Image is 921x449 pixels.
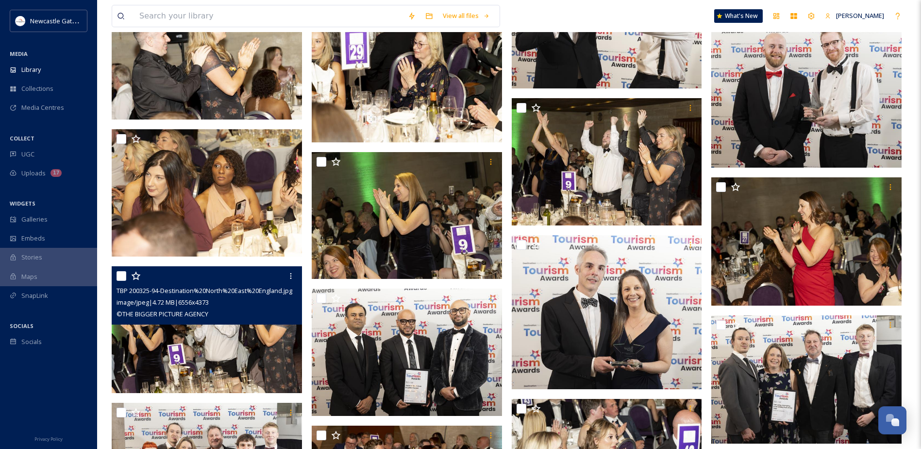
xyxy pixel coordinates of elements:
[21,84,53,93] span: Collections
[512,98,702,225] img: TBP 200325-96-Destination%20North%20East%20England.jpg
[10,322,33,329] span: SOCIALS
[34,436,63,442] span: Privacy Policy
[21,150,34,159] span: UGC
[21,169,46,178] span: Uploads
[711,315,904,444] img: TBP 200325-114-Destination%20North%20East%20England.jpg
[117,310,208,318] span: © THE BIGGER PICTURE AGENCY
[10,50,28,57] span: MEDIA
[16,16,25,26] img: DqD9wEUd_400x400.jpg
[21,291,48,300] span: SnapLink
[117,286,292,295] span: TBP 200325-94-Destination%20North%20East%20England.jpg
[21,337,42,346] span: Socials
[30,16,119,25] span: Newcastle Gateshead Initiative
[10,135,34,142] span: COLLECT
[836,11,884,20] span: [PERSON_NAME]
[10,200,35,207] span: WIDGETS
[878,406,906,434] button: Open Chat
[312,289,502,416] img: TBP 200325-115-Destination%20North%20East%20England.jpg
[112,266,302,394] img: TBP 200325-94-Destination%20North%20East%20England.jpg
[112,129,302,257] img: TBP 200325-98-Destination%20North%20East%20England.jpg
[711,177,904,306] img: TBP 200325-95-Destination%20North%20East%20England.jpg
[714,9,763,23] a: What's New
[21,103,64,112] span: Media Centres
[21,234,45,243] span: Embeds
[21,253,42,262] span: Stories
[438,6,495,25] a: View all files
[117,298,209,307] span: image/jpeg | 4.72 MB | 6556 x 4373
[134,5,403,27] input: Search your library
[21,215,48,224] span: Galleries
[512,235,704,389] img: TBP 200325-112-Destination%20North%20East%20England.jpg
[21,65,41,74] span: Library
[21,272,37,281] span: Maps
[312,14,504,142] img: TBP 200325-101-Destination%20North%20East%20England.jpg
[711,14,904,168] img: TBP 200325-99-Destination%20North%20East%20England.jpg
[50,169,62,177] div: 17
[820,6,889,25] a: [PERSON_NAME]
[312,152,502,279] img: TBP 200325-97-Destination%20North%20East%20England.jpg
[34,432,63,444] a: Privacy Policy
